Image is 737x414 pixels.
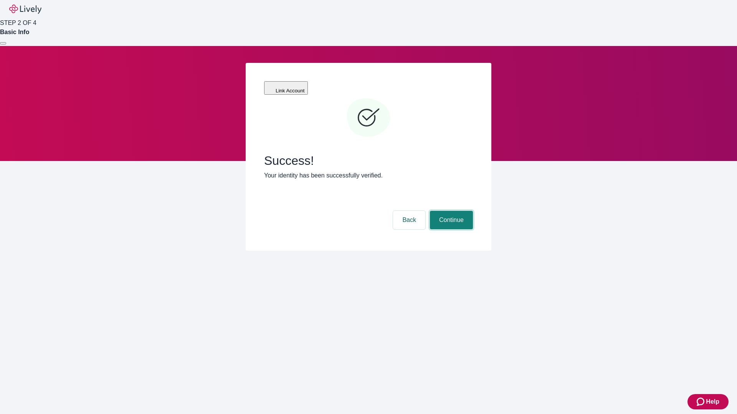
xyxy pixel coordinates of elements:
svg: Zendesk support icon [697,397,706,406]
button: Zendesk support iconHelp [687,394,729,409]
svg: Checkmark icon [345,95,392,141]
button: Back [393,211,425,229]
img: Lively [9,5,41,14]
span: Success! [264,153,473,168]
span: Help [706,397,719,406]
button: Continue [430,211,473,229]
button: Link Account [264,81,308,95]
p: Your identity has been successfully verified. [264,171,473,180]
